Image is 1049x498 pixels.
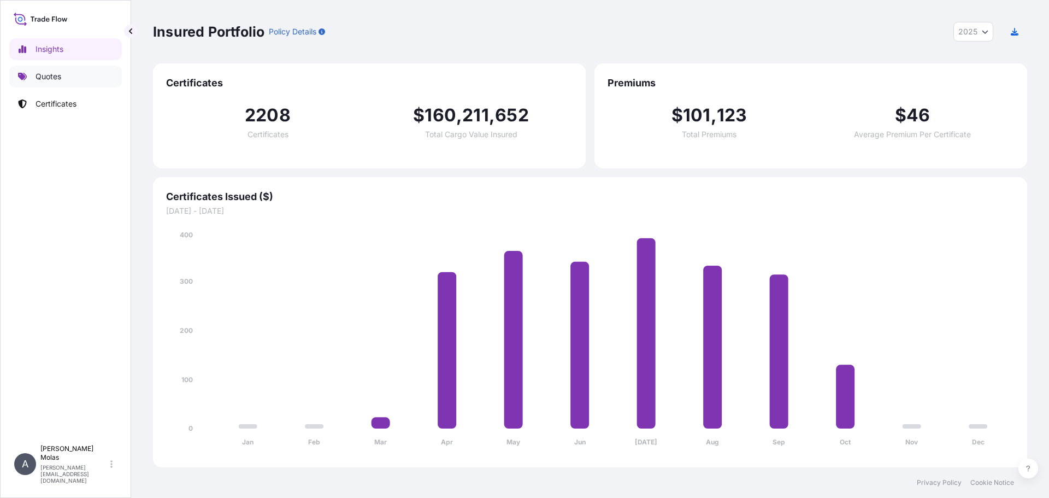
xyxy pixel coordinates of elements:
[706,438,719,446] tspan: Aug
[711,107,717,124] span: ,
[36,98,76,109] p: Certificates
[462,107,489,124] span: 211
[671,107,683,124] span: $
[895,107,906,124] span: $
[425,107,456,124] span: 160
[36,44,63,55] p: Insights
[506,438,521,446] tspan: May
[269,26,316,37] p: Policy Details
[840,438,851,446] tspan: Oct
[682,131,736,138] span: Total Premiums
[308,438,320,446] tspan: Feb
[180,231,193,239] tspan: 400
[906,107,930,124] span: 46
[635,438,657,446] tspan: [DATE]
[413,107,425,124] span: $
[166,77,573,90] span: Certificates
[905,438,918,446] tspan: Nov
[441,438,453,446] tspan: Apr
[247,131,288,138] span: Certificates
[242,438,254,446] tspan: Jan
[917,478,962,487] a: Privacy Policy
[972,438,985,446] tspan: Dec
[425,131,517,138] span: Total Cargo Value Insured
[574,438,586,446] tspan: Jun
[489,107,495,124] span: ,
[456,107,462,124] span: ,
[181,376,193,384] tspan: 100
[683,107,711,124] span: 101
[9,93,122,115] a: Certificates
[374,438,387,446] tspan: Mar
[40,444,108,462] p: [PERSON_NAME] Molas
[166,206,1014,216] span: [DATE] - [DATE]
[608,77,1014,90] span: Premiums
[773,438,785,446] tspan: Sep
[970,478,1014,487] a: Cookie Notice
[180,326,193,335] tspan: 200
[958,26,977,37] span: 2025
[180,277,193,285] tspan: 300
[40,464,108,484] p: [PERSON_NAME][EMAIL_ADDRESS][DOMAIN_NAME]
[22,459,28,470] span: A
[188,424,193,432] tspan: 0
[153,23,264,40] p: Insured Portfolio
[166,190,1014,203] span: Certificates Issued ($)
[36,71,61,82] p: Quotes
[953,22,993,42] button: Year Selector
[9,66,122,87] a: Quotes
[9,38,122,60] a: Insights
[717,107,747,124] span: 123
[245,107,291,124] span: 2208
[854,131,971,138] span: Average Premium Per Certificate
[495,107,529,124] span: 652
